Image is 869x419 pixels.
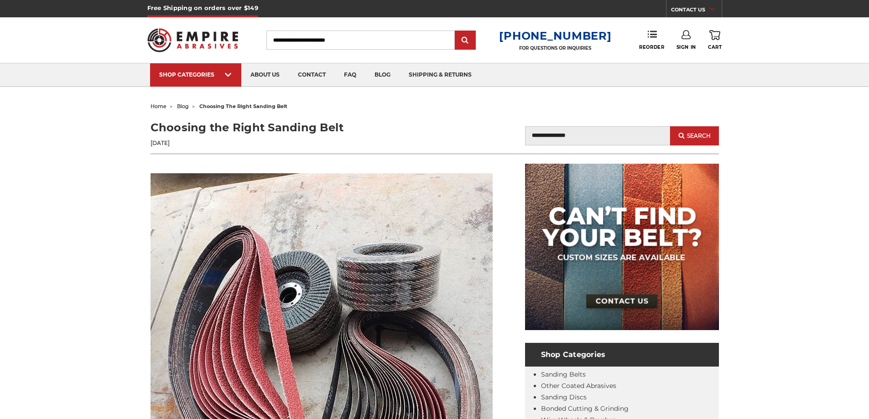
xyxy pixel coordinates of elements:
a: Other Coated Abrasives [541,382,616,390]
input: Submit [456,31,474,50]
a: Sanding Belts [541,370,586,378]
p: [DATE] [151,139,435,147]
img: Empire Abrasives [147,22,239,58]
a: Sanding Discs [541,393,587,401]
span: Reorder [639,44,664,50]
a: faq [335,63,365,87]
a: blog [177,103,189,109]
a: shipping & returns [400,63,481,87]
div: SHOP CATEGORIES [159,71,232,78]
a: about us [241,63,289,87]
a: blog [365,63,400,87]
a: Reorder [639,30,664,50]
h1: Choosing the Right Sanding Belt [151,119,435,136]
a: home [151,103,167,109]
button: Search [670,126,718,145]
img: promo banner for custom belts. [525,164,719,330]
p: FOR QUESTIONS OR INQUIRIES [499,45,611,51]
a: [PHONE_NUMBER] [499,29,611,42]
span: choosing the right sanding belt [199,103,287,109]
h4: Shop Categories [525,343,719,367]
span: Sign In [676,44,696,50]
a: Cart [708,30,722,50]
a: contact [289,63,335,87]
a: CONTACT US [671,5,722,17]
span: Cart [708,44,722,50]
a: Bonded Cutting & Grinding [541,404,629,413]
span: Search [687,133,711,139]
